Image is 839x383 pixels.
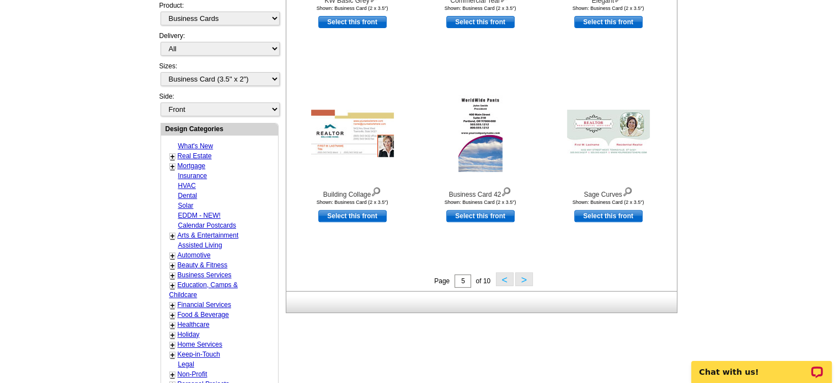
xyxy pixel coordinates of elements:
[170,350,175,359] a: +
[178,271,232,279] a: Business Services
[458,95,503,172] img: Business Card 42
[178,321,210,328] a: Healthcare
[178,251,211,259] a: Automotive
[420,185,541,199] div: Business Card 42
[178,182,196,190] a: HVAC
[159,61,279,91] div: Sizes:
[170,281,175,290] a: +
[420,6,541,11] div: Shown: Business Card (2 x 3.5")
[434,277,450,285] span: Page
[178,301,231,309] a: Financial Services
[178,172,207,180] a: Insurance
[178,231,239,239] a: Arts & Entertainment
[170,152,175,161] a: +
[161,123,278,134] div: Design Categories
[292,185,413,199] div: Building Collage
[178,142,213,150] a: What's New
[178,241,222,249] a: Assisted Living
[178,162,206,170] a: Mortgage
[178,222,236,229] a: Calendar Postcards
[475,277,490,285] span: of 10
[371,185,381,197] img: view design details
[170,331,175,339] a: +
[159,31,279,61] div: Delivery:
[178,341,222,348] a: Home Services
[178,152,212,160] a: Real Estate
[292,199,413,205] div: Shown: Business Card (2 x 3.5")
[178,202,194,209] a: Solar
[567,110,650,157] img: Sage Curves
[170,231,175,240] a: +
[548,185,669,199] div: Sage Curves
[178,350,220,358] a: Keep-in-Touch
[311,110,394,157] img: Building Collage
[178,360,194,368] a: Legal
[170,370,175,379] a: +
[170,162,175,171] a: +
[318,210,387,222] a: use this design
[178,331,200,338] a: Holiday
[684,348,839,383] iframe: LiveChat chat widget
[501,185,511,197] img: view design details
[622,185,633,197] img: view design details
[170,311,175,320] a: +
[170,301,175,310] a: +
[178,311,229,319] a: Food & Beverage
[170,271,175,280] a: +
[178,212,221,219] a: EDDM - NEW!
[548,6,669,11] div: Shown: Business Card (2 x 3.5")
[178,261,228,269] a: Beauty & Fitness
[420,199,541,205] div: Shown: Business Card (2 x 3.5")
[159,91,279,117] div: Side:
[515,272,533,286] button: >
[292,6,413,11] div: Shown: Business Card (2 x 3.5")
[178,192,197,199] a: Dental
[159,1,279,31] div: Product:
[170,251,175,260] a: +
[170,321,175,330] a: +
[574,16,643,28] a: use this design
[318,16,387,28] a: use this design
[169,281,238,299] a: Education, Camps & Childcare
[496,272,514,286] button: <
[170,341,175,349] a: +
[446,16,515,28] a: use this design
[446,210,515,222] a: use this design
[548,199,669,205] div: Shown: Business Card (2 x 3.5")
[178,370,207,378] a: Non-Profit
[170,261,175,270] a: +
[574,210,643,222] a: use this design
